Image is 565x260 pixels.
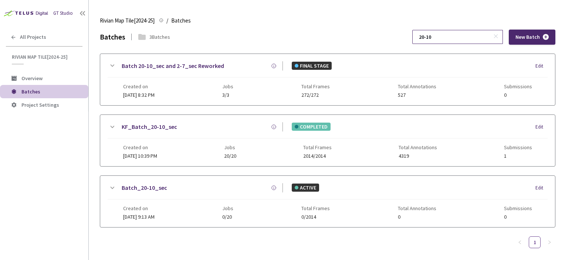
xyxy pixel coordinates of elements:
span: Batches [21,88,40,95]
span: Submissions [504,144,532,150]
span: left [518,240,522,244]
span: Project Settings [21,102,59,108]
span: Created on [123,83,155,89]
span: Jobs [222,83,233,89]
div: Edit [535,123,548,131]
a: KF_Batch_20-10_sec [122,122,177,131]
span: 2014/2014 [303,153,332,159]
span: Submissions [504,83,532,89]
span: 20/20 [224,153,236,159]
span: Jobs [224,144,236,150]
div: GT Studio [53,10,73,17]
span: right [547,240,552,244]
span: Submissions [504,205,532,211]
span: Total Annotations [398,205,436,211]
span: 527 [398,92,436,98]
div: 3 Batches [149,33,170,41]
span: Created on [123,144,157,150]
span: Batches [171,16,191,25]
span: [DATE] 10:39 PM [123,153,157,159]
span: 1 [504,153,532,159]
span: Rivian Map Tile[2024-25] [100,16,155,25]
span: Total Annotations [399,144,437,150]
a: 1 [529,237,540,248]
span: New Batch [515,34,540,40]
span: 0 [398,214,436,220]
span: Total Frames [303,144,332,150]
div: Edit [535,62,548,70]
span: Total Frames [301,83,330,89]
span: Rivian Map Tile[2024-25] [12,54,78,60]
a: Batch 20-10_sec and 2-7_sec Reworked [122,61,224,71]
li: Next Page [544,236,555,248]
span: Total Annotations [398,83,436,89]
span: Overview [21,75,43,82]
span: 0 [504,92,532,98]
span: Jobs [222,205,233,211]
span: 0 [504,214,532,220]
li: Previous Page [514,236,526,248]
div: Batches [100,32,125,42]
span: 0/20 [222,214,233,220]
li: / [166,16,168,25]
div: ACTIVE [292,184,319,192]
span: 3/3 [222,92,233,98]
div: KF_Batch_20-10_secCOMPLETEDEditCreated on[DATE] 10:39 PMJobs20/20Total Frames2014/2014Total Annot... [100,115,555,166]
div: Edit [535,184,548,192]
span: All Projects [20,34,46,40]
button: right [544,236,555,248]
span: 0/2014 [301,214,330,220]
div: COMPLETED [292,123,331,131]
span: 4319 [399,153,437,159]
span: Created on [123,205,155,211]
span: [DATE] 8:32 PM [123,92,155,98]
span: [DATE] 9:13 AM [123,213,155,220]
div: Batch_20-10_secACTIVEEditCreated on[DATE] 9:13 AMJobs0/20Total Frames0/2014Total Annotations0Subm... [100,176,555,227]
span: 272/272 [301,92,330,98]
input: Search [415,30,493,44]
div: Batch 20-10_sec and 2-7_sec ReworkedFINAL STAGEEditCreated on[DATE] 8:32 PMJobs3/3Total Frames272... [100,54,555,105]
button: left [514,236,526,248]
a: Batch_20-10_sec [122,183,167,192]
div: FINAL STAGE [292,62,332,70]
span: Total Frames [301,205,330,211]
